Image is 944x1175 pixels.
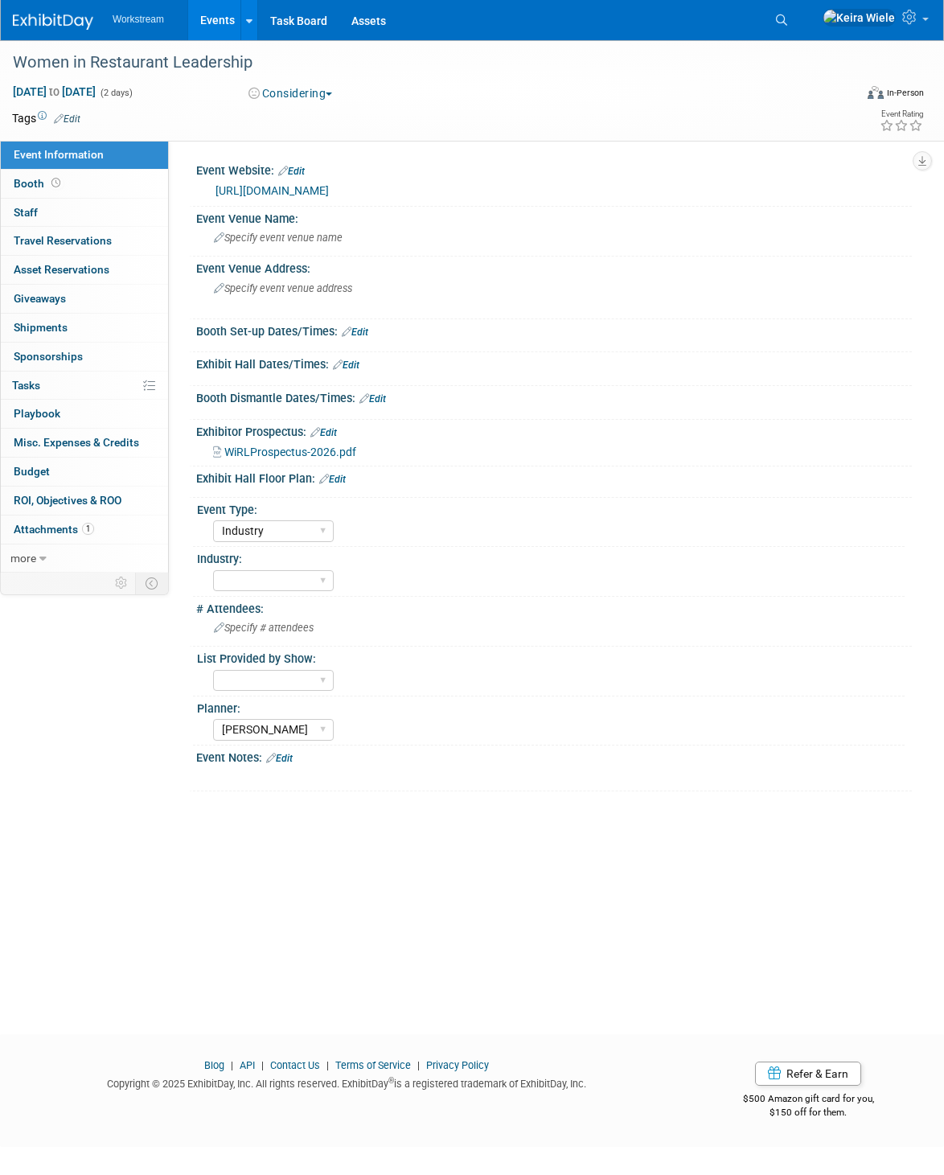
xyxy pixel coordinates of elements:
sup: ® [388,1076,394,1085]
div: Event Notes: [196,746,912,766]
a: [URL][DOMAIN_NAME] [215,184,329,197]
a: Privacy Policy [426,1059,489,1071]
span: (2 days) [99,88,133,98]
span: Booth [14,177,64,190]
div: Event Venue Address: [196,257,912,277]
div: Industry: [197,547,905,567]
a: Edit [266,753,293,764]
a: Sponsorships [1,343,168,371]
a: Playbook [1,400,168,428]
div: Planner: [197,696,905,717]
span: [DATE] [DATE] [12,84,96,99]
a: Attachments1 [1,516,168,544]
span: | [227,1059,237,1071]
a: Contact Us [270,1059,320,1071]
img: ExhibitDay [13,14,93,30]
div: Event Rating [880,110,923,118]
span: Giveaways [14,292,66,305]
span: ROI, Objectives & ROO [14,494,121,507]
div: Event Format [782,84,925,108]
a: Edit [333,359,359,371]
a: Budget [1,458,168,486]
a: Terms of Service [335,1059,411,1071]
button: Considering [243,85,339,101]
img: Keira Wiele [823,9,896,27]
div: Event Website: [196,158,912,179]
div: Booth Dismantle Dates/Times: [196,386,912,407]
td: Personalize Event Tab Strip [108,573,136,594]
span: Specify event venue name [214,232,343,244]
span: Event Information [14,148,104,161]
div: # Attendees: [196,597,912,617]
span: | [322,1059,333,1071]
a: Edit [278,166,305,177]
a: Shipments [1,314,168,342]
span: Staff [14,206,38,219]
div: Exhibit Hall Dates/Times: [196,352,912,373]
span: Attachments [14,523,94,536]
span: Asset Reservations [14,263,109,276]
span: to [47,85,62,98]
span: Specify # attendees [214,622,314,634]
div: Event Venue Name: [196,207,912,227]
span: 1 [82,523,94,535]
a: ROI, Objectives & ROO [1,487,168,515]
a: Booth [1,170,168,198]
a: Staff [1,199,168,227]
span: Tasks [12,379,40,392]
div: Booth Set-up Dates/Times: [196,319,912,340]
div: Exhibit Hall Floor Plan: [196,466,912,487]
a: Refer & Earn [755,1062,861,1086]
a: API [240,1059,255,1071]
a: Asset Reservations [1,256,168,284]
a: Edit [310,427,337,438]
span: Sponsorships [14,350,83,363]
a: Edit [54,113,80,125]
div: List Provided by Show: [197,647,905,667]
div: Copyright © 2025 ExhibitDay, Inc. All rights reserved. ExhibitDay is a registered trademark of Ex... [12,1073,681,1091]
div: In-Person [886,87,924,99]
a: WiRLProspectus-2026.pdf [213,446,356,458]
span: Booth not reserved yet [48,177,64,189]
span: Budget [14,465,50,478]
a: Tasks [1,372,168,400]
a: more [1,544,168,573]
a: Giveaways [1,285,168,313]
div: Event Type: [197,498,905,518]
span: more [10,552,36,565]
span: Shipments [14,321,68,334]
div: $150 off for them. [705,1106,912,1120]
a: Misc. Expenses & Credits [1,429,168,457]
div: Exhibitor Prospectus: [196,420,912,441]
a: Event Information [1,141,168,169]
a: Travel Reservations [1,227,168,255]
div: $500 Amazon gift card for you, [705,1082,912,1119]
img: Format-Inperson.png [868,86,884,99]
a: Edit [319,474,346,485]
span: Playbook [14,407,60,420]
span: | [413,1059,424,1071]
td: Tags [12,110,80,126]
a: Blog [204,1059,224,1071]
div: Women in Restaurant Leadership [7,48,835,77]
span: | [257,1059,268,1071]
a: Edit [359,393,386,405]
td: Toggle Event Tabs [136,573,169,594]
span: Misc. Expenses & Credits [14,436,139,449]
span: WiRLProspectus-2026.pdf [224,446,356,458]
a: Edit [342,327,368,338]
span: Workstream [113,14,164,25]
span: Travel Reservations [14,234,112,247]
span: Specify event venue address [214,282,352,294]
